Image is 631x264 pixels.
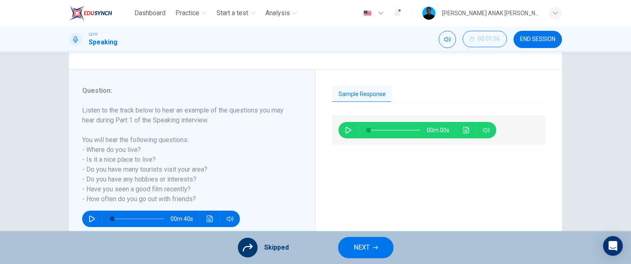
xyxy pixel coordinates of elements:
[362,10,373,16] img: en
[442,8,539,18] div: [PERSON_NAME] ANAK [PERSON_NAME]
[131,6,169,21] button: Dashboard
[69,5,131,21] a: EduSynch logo
[175,8,199,18] span: Practice
[264,243,289,253] span: Skipped
[514,31,562,48] button: END SESSION
[82,86,292,96] h6: Question :
[460,122,473,138] button: Click to see the audio transcription
[203,211,216,227] button: Click to see the audio transcription
[170,211,200,227] span: 00m 40s
[89,37,117,47] h1: Speaking
[172,6,210,21] button: Practice
[332,86,546,103] div: basic tabs example
[213,6,259,21] button: Start a test
[478,36,500,42] span: 00:01:56
[216,8,248,18] span: Start a test
[89,32,97,37] span: CEFR
[439,31,456,48] div: Mute
[354,242,370,253] span: NEXT
[520,36,555,43] span: END SESSION
[69,5,112,21] img: EduSynch logo
[422,7,435,20] img: Profile picture
[338,237,394,258] button: NEXT
[332,86,392,103] button: Sample Response
[427,122,456,138] span: 00m 00s
[82,106,292,204] h6: Listen to the track below to hear an example of the questions you may hear during Part 1 of the S...
[463,31,507,48] div: Hide
[603,236,623,256] div: Open Intercom Messenger
[463,31,507,47] button: 00:01:56
[262,6,301,21] button: Analysis
[134,8,166,18] span: Dashboard
[265,8,290,18] span: Analysis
